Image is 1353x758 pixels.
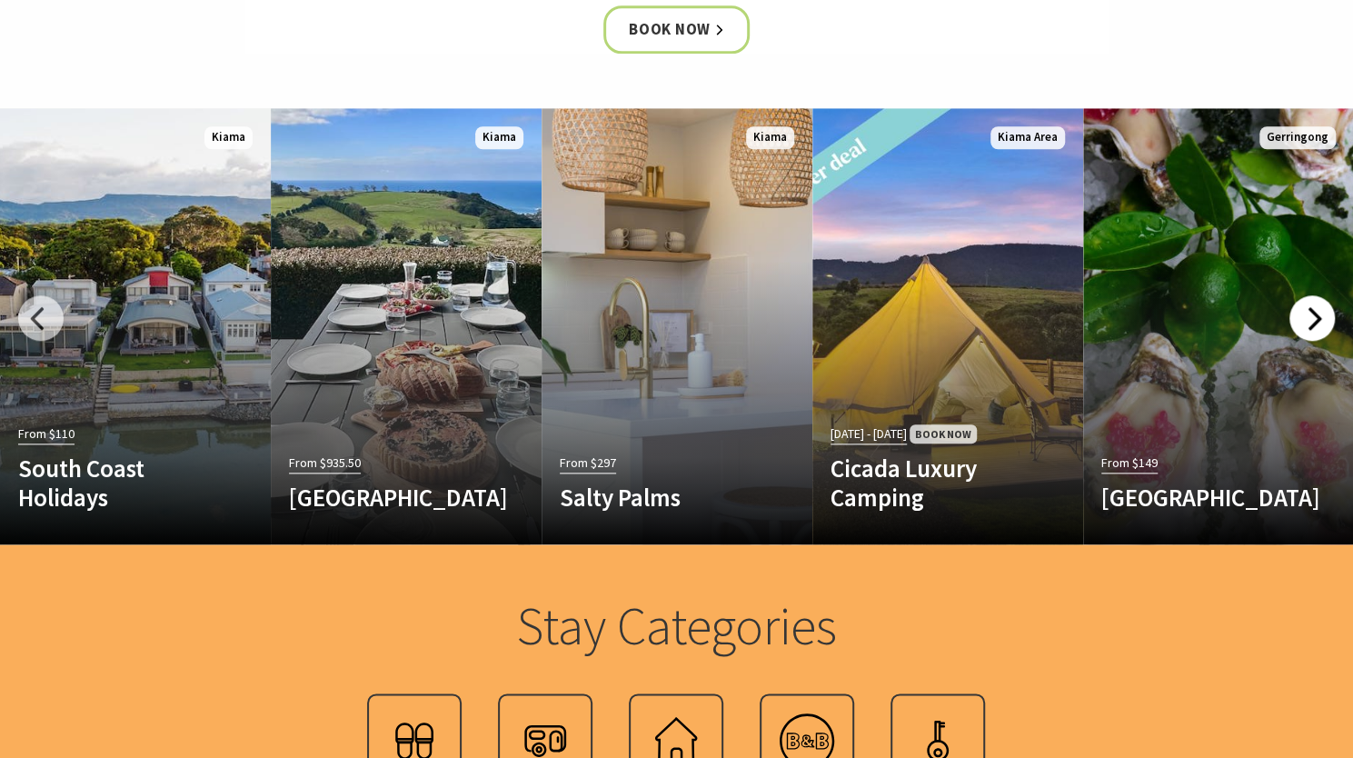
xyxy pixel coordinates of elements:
a: Another Image Used [DATE] - [DATE] Book Now Cicada Luxury Camping Kiama Area [812,108,1083,544]
span: Kiama [475,126,523,149]
span: From $149 [1101,453,1158,474]
h4: South Coast Holidays [18,454,212,513]
span: [DATE] - [DATE] [831,424,907,444]
h2: Stay Categories [321,594,1033,658]
h4: Salty Palms [560,483,753,512]
span: From $935.50 [289,453,361,474]
span: From $297 [560,453,616,474]
span: Book Now [910,424,977,444]
span: Kiama [204,126,253,149]
span: Kiama Area [990,126,1065,149]
h4: [GEOGRAPHIC_DATA] [289,483,483,512]
a: Book now [603,5,750,54]
a: From $935.50 [GEOGRAPHIC_DATA] Kiama [271,108,542,544]
h4: Cicada Luxury Camping [831,454,1024,513]
span: From $110 [18,424,75,444]
span: Gerringong [1259,126,1336,149]
a: From $297 Salty Palms Kiama [542,108,812,544]
h4: [GEOGRAPHIC_DATA] [1101,483,1295,512]
span: Kiama [746,126,794,149]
